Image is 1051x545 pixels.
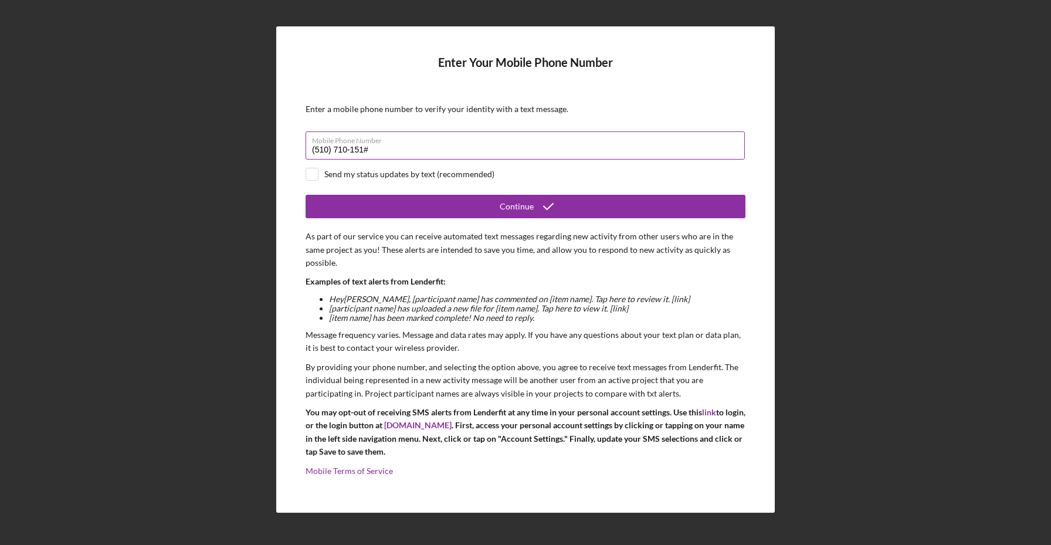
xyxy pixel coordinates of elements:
a: [DOMAIN_NAME] [384,420,452,430]
li: [item name] has been marked complete! No need to reply. [329,313,745,323]
p: Message frequency varies. Message and data rates may apply. If you have any questions about your ... [306,329,745,355]
button: Continue [306,195,745,218]
div: Send my status updates by text (recommended) [324,170,494,179]
div: Continue [500,195,534,218]
li: [participant name] has uploaded a new file for [item name]. Tap here to view it. [link] [329,304,745,313]
p: By providing your phone number, and selecting the option above, you agree to receive text message... [306,361,745,400]
p: Examples of text alerts from Lenderfit: [306,275,745,288]
a: Mobile Terms of Service [306,466,393,476]
p: You may opt-out of receiving SMS alerts from Lenderfit at any time in your personal account setti... [306,406,745,459]
li: Hey [PERSON_NAME] , [participant name] has commented on [item name]. Tap here to review it. [link] [329,294,745,304]
p: As part of our service you can receive automated text messages regarding new activity from other ... [306,230,745,269]
a: link [702,407,716,417]
label: Mobile Phone Number [312,132,745,145]
div: Enter a mobile phone number to verify your identity with a text message. [306,104,745,114]
h4: Enter Your Mobile Phone Number [306,56,745,87]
